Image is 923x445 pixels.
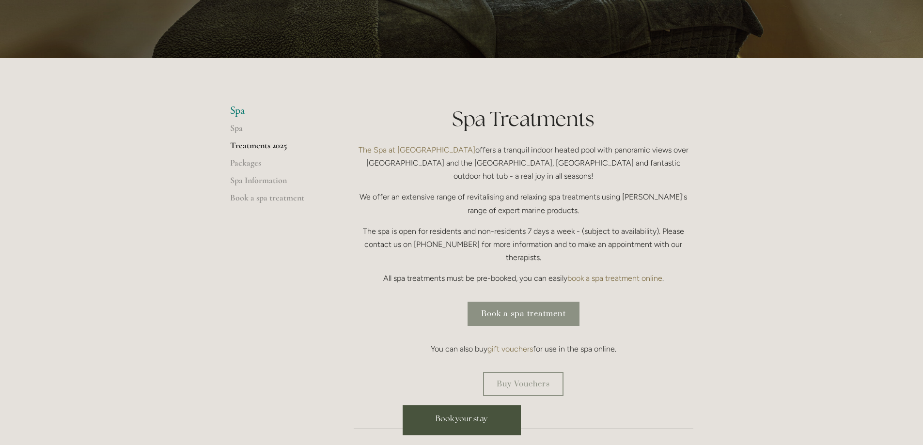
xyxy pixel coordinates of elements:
p: All spa treatments must be pre-booked, you can easily . [354,272,693,285]
p: The spa is open for residents and non-residents 7 days a week - (subject to availability). Please... [354,225,693,264]
a: The Spa at [GEOGRAPHIC_DATA] [359,145,475,154]
li: Spa [230,105,323,117]
p: You can also buy for use in the spa online. [354,342,693,355]
a: gift vouchers [487,344,533,353]
a: Treatments 2025 [230,140,323,157]
a: Book a spa treatment [230,192,323,210]
a: Spa [230,123,323,140]
a: Buy Vouchers [483,372,563,396]
a: Packages [230,157,323,175]
a: Book a spa treatment [468,302,579,326]
a: Spa Information [230,175,323,192]
h1: Spa Treatments [354,105,693,133]
span: Book your stay [436,414,487,424]
p: offers a tranquil indoor heated pool with panoramic views over [GEOGRAPHIC_DATA] and the [GEOGRAP... [354,143,693,183]
a: Book your stay [403,405,521,435]
a: book a spa treatment online [567,274,662,283]
p: We offer an extensive range of revitalising and relaxing spa treatments using [PERSON_NAME]'s ran... [354,190,693,216]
